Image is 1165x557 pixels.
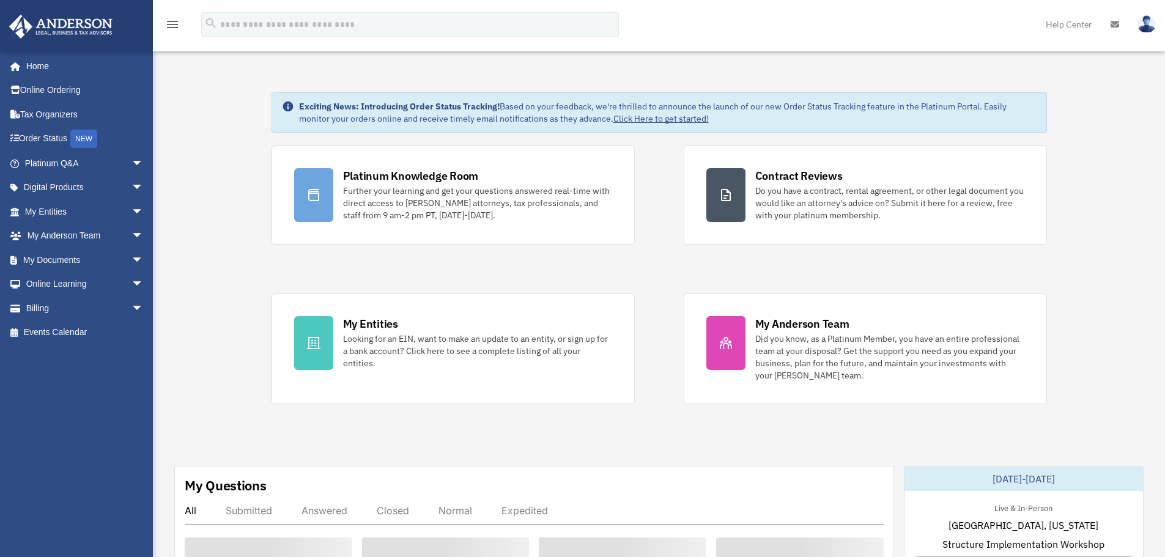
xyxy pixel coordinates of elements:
span: [GEOGRAPHIC_DATA], [US_STATE] [949,518,1098,533]
span: arrow_drop_down [131,175,156,201]
div: Live & In-Person [985,501,1062,514]
a: Platinum Q&Aarrow_drop_down [9,151,162,175]
strong: Exciting News: Introducing Order Status Tracking! [299,101,500,112]
a: My Anderson Team Did you know, as a Platinum Member, you have an entire professional team at your... [684,293,1047,404]
div: NEW [70,130,97,148]
a: Platinum Knowledge Room Further your learning and get your questions answered real-time with dire... [272,146,635,245]
div: Normal [438,504,472,517]
a: Order StatusNEW [9,127,162,152]
a: Tax Organizers [9,102,162,127]
div: Based on your feedback, we're thrilled to announce the launch of our new Order Status Tracking fe... [299,100,1037,125]
div: Looking for an EIN, want to make an update to an entity, or sign up for a bank account? Click her... [343,333,612,369]
div: My Questions [185,476,267,495]
a: My Entitiesarrow_drop_down [9,199,162,224]
i: menu [165,17,180,32]
a: Click Here to get started! [613,113,709,124]
div: Expedited [501,504,548,517]
a: Online Learningarrow_drop_down [9,272,162,297]
a: Digital Productsarrow_drop_down [9,175,162,200]
div: Platinum Knowledge Room [343,168,479,183]
span: arrow_drop_down [131,224,156,249]
div: Submitted [226,504,272,517]
span: arrow_drop_down [131,151,156,176]
a: Contract Reviews Do you have a contract, rental agreement, or other legal document you would like... [684,146,1047,245]
div: Further your learning and get your questions answered real-time with direct access to [PERSON_NAM... [343,185,612,221]
span: Structure Implementation Workshop [942,537,1104,551]
img: Anderson Advisors Platinum Portal [6,15,116,39]
div: Did you know, as a Platinum Member, you have an entire professional team at your disposal? Get th... [755,333,1024,382]
a: Online Ordering [9,78,162,103]
div: [DATE]-[DATE] [904,467,1143,491]
img: User Pic [1137,15,1156,33]
div: My Entities [343,316,398,331]
a: Events Calendar [9,320,162,345]
div: Answered [301,504,347,517]
div: Do you have a contract, rental agreement, or other legal document you would like an attorney's ad... [755,185,1024,221]
div: Contract Reviews [755,168,843,183]
a: Billingarrow_drop_down [9,296,162,320]
div: All [185,504,196,517]
a: My Documentsarrow_drop_down [9,248,162,272]
a: My Entities Looking for an EIN, want to make an update to an entity, or sign up for a bank accoun... [272,293,635,404]
a: menu [165,21,180,32]
span: arrow_drop_down [131,272,156,297]
div: My Anderson Team [755,316,849,331]
div: Closed [377,504,409,517]
i: search [204,17,218,30]
span: arrow_drop_down [131,248,156,273]
a: My Anderson Teamarrow_drop_down [9,224,162,248]
span: arrow_drop_down [131,199,156,224]
span: arrow_drop_down [131,296,156,321]
a: Home [9,54,156,78]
